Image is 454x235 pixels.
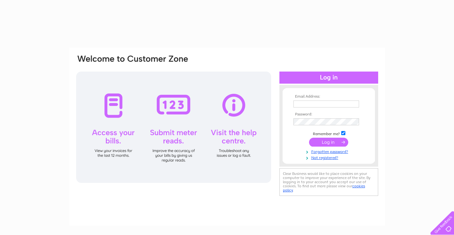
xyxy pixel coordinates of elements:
[279,168,378,196] div: Clear Business would like to place cookies on your computer to improve your experience of the sit...
[292,130,366,136] td: Remember me?
[293,148,366,154] a: Forgotten password?
[292,94,366,99] th: Email Address:
[293,154,366,160] a: Not registered?
[283,184,365,192] a: cookies policy
[292,112,366,117] th: Password:
[309,138,348,147] input: Submit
